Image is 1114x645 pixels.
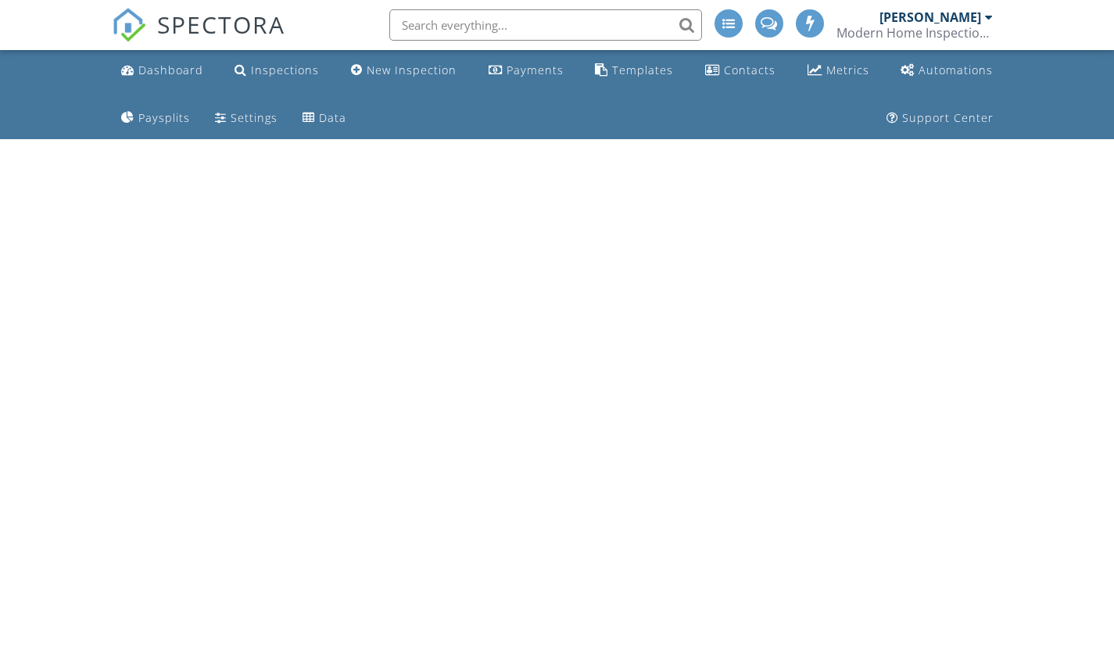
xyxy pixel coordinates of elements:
div: Inspections [251,63,319,77]
a: Support Center [880,104,1000,133]
a: SPECTORA [112,21,285,54]
a: Data [296,104,353,133]
div: Modern Home Inspections [836,25,993,41]
div: Dashboard [138,63,203,77]
img: The Best Home Inspection Software - Spectora [112,8,146,42]
a: Templates [589,56,679,85]
div: [PERSON_NAME] [879,9,981,25]
div: Data [319,110,346,125]
div: Automations [919,63,993,77]
div: New Inspection [367,63,457,77]
a: Payments [482,56,570,85]
div: Metrics [826,63,869,77]
input: Search everything... [389,9,702,41]
a: New Inspection [345,56,463,85]
a: Automations (Advanced) [894,56,999,85]
div: Templates [612,63,673,77]
div: Support Center [902,110,994,125]
a: Contacts [699,56,782,85]
a: Settings [209,104,284,133]
a: Paysplits [115,104,196,133]
a: Inspections [228,56,325,85]
div: Contacts [724,63,776,77]
div: Settings [231,110,278,125]
a: Metrics [801,56,876,85]
a: Dashboard [115,56,210,85]
span: SPECTORA [157,8,285,41]
div: Paysplits [138,110,190,125]
div: Payments [507,63,564,77]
